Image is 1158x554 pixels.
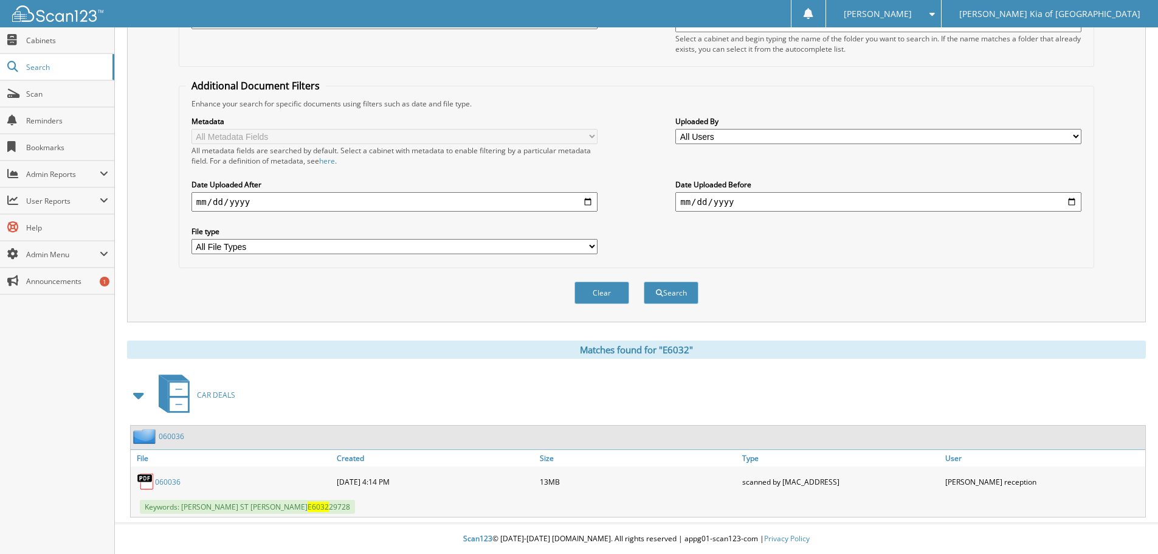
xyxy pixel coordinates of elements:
[739,450,942,466] a: Type
[319,156,335,166] a: here
[675,179,1081,190] label: Date Uploaded Before
[334,450,537,466] a: Created
[191,179,598,190] label: Date Uploaded After
[127,341,1146,359] div: Matches found for "E6032"
[537,450,740,466] a: Size
[185,79,326,92] legend: Additional Document Filters
[185,99,1087,109] div: Enhance your search for specific documents using filters such as date and file type.
[159,431,184,441] a: 060036
[191,145,598,166] div: All metadata fields are searched by default. Select a cabinet with metadata to enable filtering b...
[26,62,106,72] span: Search
[537,469,740,494] div: 13MB
[191,192,598,212] input: start
[191,116,598,126] label: Metadata
[191,226,598,237] label: File type
[739,469,942,494] div: scanned by [MAC_ADDRESS]
[26,196,100,206] span: User Reports
[26,223,108,233] span: Help
[26,249,100,260] span: Admin Menu
[140,500,355,514] span: Keywords: [PERSON_NAME] ST [PERSON_NAME] 29728
[26,169,100,179] span: Admin Reports
[26,35,108,46] span: Cabinets
[844,10,912,18] span: [PERSON_NAME]
[764,533,810,544] a: Privacy Policy
[133,429,159,444] img: folder2.png
[26,89,108,99] span: Scan
[151,371,235,419] a: CAR DEALS
[942,469,1145,494] div: [PERSON_NAME] reception
[463,533,492,544] span: Scan123
[644,282,698,304] button: Search
[100,277,109,286] div: 1
[26,116,108,126] span: Reminders
[675,116,1081,126] label: Uploaded By
[942,450,1145,466] a: User
[155,477,181,487] a: 060036
[334,469,537,494] div: [DATE] 4:14 PM
[675,192,1081,212] input: end
[574,282,629,304] button: Clear
[137,473,155,491] img: PDF.png
[131,450,334,466] a: File
[115,524,1158,554] div: © [DATE]-[DATE] [DOMAIN_NAME]. All rights reserved | appg01-scan123-com |
[26,142,108,153] span: Bookmarks
[959,10,1140,18] span: [PERSON_NAME] Kia of [GEOGRAPHIC_DATA]
[197,390,235,400] span: CAR DEALS
[12,5,103,22] img: scan123-logo-white.svg
[308,502,329,512] span: E6032
[675,33,1081,54] div: Select a cabinet and begin typing the name of the folder you want to search in. If the name match...
[26,276,108,286] span: Announcements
